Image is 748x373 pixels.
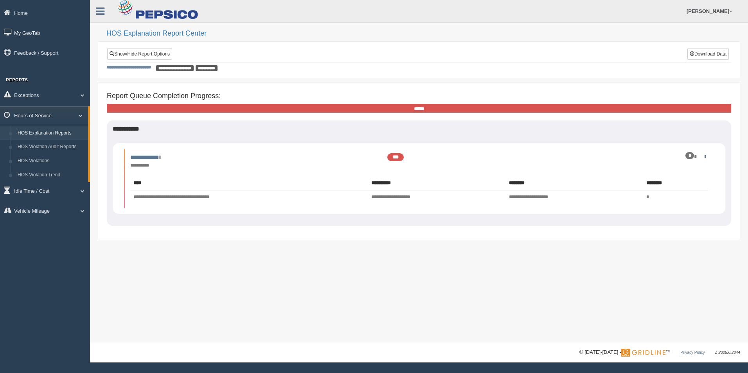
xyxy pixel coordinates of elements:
[14,140,88,154] a: HOS Violation Audit Reports
[107,92,731,100] h4: Report Queue Completion Progress:
[687,48,729,60] button: Download Data
[107,48,172,60] a: Show/Hide Report Options
[14,168,88,182] a: HOS Violation Trend
[579,348,740,357] div: © [DATE]-[DATE] - ™
[14,154,88,168] a: HOS Violations
[680,350,705,355] a: Privacy Policy
[124,149,714,208] li: Expand
[715,350,740,355] span: v. 2025.6.2844
[621,349,665,357] img: Gridline
[14,126,88,140] a: HOS Explanation Reports
[106,30,740,38] h2: HOS Explanation Report Center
